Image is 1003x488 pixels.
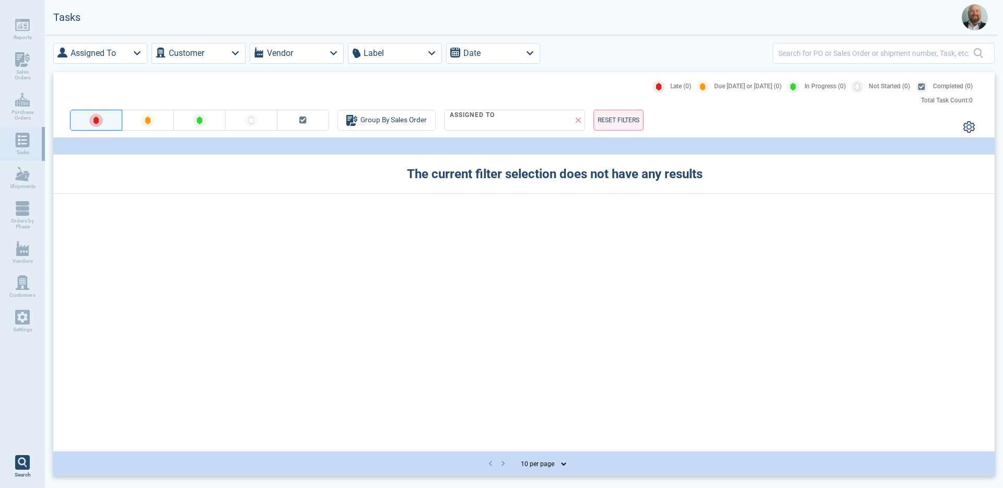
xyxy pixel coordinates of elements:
[53,11,80,24] h2: Tasks
[593,110,644,131] button: RESET FILTERS
[346,114,427,126] div: Group By Sales Order
[921,97,973,104] div: Total Task Count: 0
[962,4,988,30] img: Avatar
[804,83,846,90] span: In Progress (0)
[446,43,540,64] button: Date
[670,83,691,90] span: Late (0)
[463,46,481,61] label: Date
[348,43,442,64] button: Label
[364,46,384,61] label: Label
[778,45,973,61] input: Search for PO or Sales Order or shipment number, Task, etc.
[449,112,496,119] legend: Assigned To
[151,43,246,64] button: Customer
[250,43,344,64] button: Vendor
[869,83,910,90] span: Not Started (0)
[337,110,436,131] button: Group By Sales Order
[267,46,293,61] label: Vendor
[169,46,204,61] label: Customer
[484,457,509,471] nav: pagination navigation
[71,46,116,61] label: Assigned To
[714,83,782,90] span: Due [DATE] or [DATE] (0)
[15,472,31,478] span: Search
[933,83,973,90] span: Completed (0)
[53,43,147,64] button: Assigned To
